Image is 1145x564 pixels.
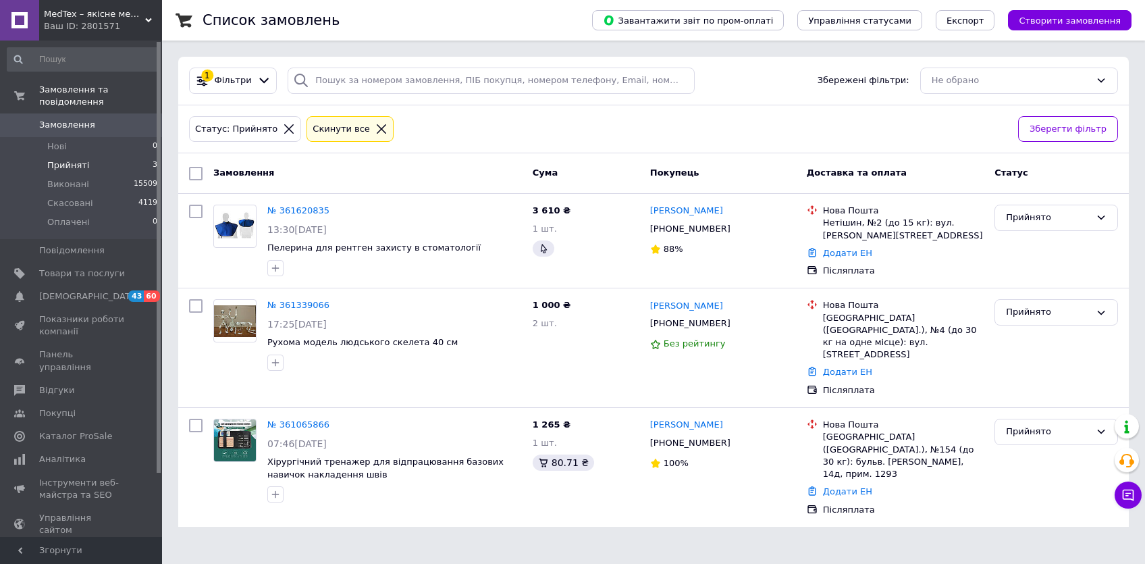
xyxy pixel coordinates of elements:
[818,74,909,87] span: Збережені фільтри:
[39,349,125,373] span: Панель управління
[267,337,458,347] a: Рухома модель людського скелета 40 см
[823,312,984,361] div: [GEOGRAPHIC_DATA] ([GEOGRAPHIC_DATA].), №4 (до 30 кг на одне місце): вул. [STREET_ADDRESS]
[44,8,145,20] span: MedTex – якісне медичне обладнання за низькими цінами
[823,504,984,516] div: Післяплата
[39,512,125,536] span: Управління сайтом
[1019,16,1121,26] span: Створити замовлення
[214,419,256,461] img: Фото товару
[647,315,733,332] div: [PHONE_NUMBER]
[808,16,911,26] span: Управління статусами
[823,431,984,480] div: [GEOGRAPHIC_DATA] ([GEOGRAPHIC_DATA].), №154 (до 30 кг): бульв. [PERSON_NAME], 14д, прим. 1293
[592,10,784,30] button: Завантажити звіт по пром-оплаті
[267,300,329,310] a: № 361339066
[823,265,984,277] div: Післяплата
[1006,211,1090,225] div: Прийнято
[533,300,570,310] span: 1 000 ₴
[153,159,157,172] span: 3
[533,419,570,430] span: 1 265 ₴
[39,290,139,303] span: [DEMOGRAPHIC_DATA]
[647,220,733,238] div: [PHONE_NUMBER]
[47,159,89,172] span: Прийняті
[823,217,984,241] div: Нетішин, №2 (до 15 кг): вул. [PERSON_NAME][STREET_ADDRESS]
[1008,10,1131,30] button: Створити замовлення
[533,318,557,328] span: 2 шт.
[823,248,872,258] a: Додати ЕН
[128,290,144,302] span: 43
[134,178,157,190] span: 15509
[39,477,125,501] span: Інструменти веб-майстра та SEO
[39,313,125,338] span: Показники роботи компанії
[153,140,157,153] span: 0
[144,290,159,302] span: 60
[994,168,1028,178] span: Статус
[650,168,699,178] span: Покупець
[650,300,723,313] a: [PERSON_NAME]
[39,407,76,419] span: Покупці
[47,216,90,228] span: Оплачені
[7,47,159,72] input: Пошук
[823,367,872,377] a: Додати ЕН
[533,224,557,234] span: 1 шт.
[214,305,256,337] img: Фото товару
[288,68,695,94] input: Пошук за номером замовлення, ПІБ покупця, номером телефону, Email, номером накладної
[650,205,723,217] a: [PERSON_NAME]
[39,453,86,465] span: Аналітика
[39,267,125,280] span: Товари та послуги
[153,216,157,228] span: 0
[664,244,683,254] span: 88%
[603,14,773,26] span: Завантажити звіт по пром-оплаті
[39,84,162,108] span: Замовлення та повідомлення
[947,16,984,26] span: Експорт
[1006,425,1090,439] div: Прийнято
[932,74,1090,88] div: Не обрано
[533,438,557,448] span: 1 шт.
[213,299,257,342] a: Фото товару
[823,419,984,431] div: Нова Пошта
[823,486,872,496] a: Додати ЕН
[823,205,984,217] div: Нова Пошта
[267,457,504,480] a: Хірургічний тренажер для відпрацювання базових навичок накладення швів
[823,384,984,396] div: Післяплата
[310,122,373,136] div: Cкинути все
[936,10,995,30] button: Експорт
[1030,122,1107,136] span: Зберегти фільтр
[533,455,594,471] div: 80.71 ₴
[647,434,733,452] div: [PHONE_NUMBER]
[533,205,570,215] span: 3 610 ₴
[994,15,1131,25] a: Створити замовлення
[267,224,327,235] span: 13:30[DATE]
[1115,482,1142,509] button: Чат з покупцем
[664,338,726,349] span: Без рейтингу
[214,211,256,240] img: Фото товару
[797,10,922,30] button: Управління статусами
[39,430,112,442] span: Каталог ProSale
[267,319,327,330] span: 17:25[DATE]
[267,419,329,430] a: № 361065866
[215,74,252,87] span: Фільтри
[267,205,329,215] a: № 361620835
[47,197,93,209] span: Скасовані
[807,168,907,178] span: Доставка та оплата
[213,419,257,462] a: Фото товару
[39,119,95,131] span: Замовлення
[664,458,689,468] span: 100%
[267,438,327,449] span: 07:46[DATE]
[213,168,274,178] span: Замовлення
[650,419,723,432] a: [PERSON_NAME]
[44,20,162,32] div: Ваш ID: 2801571
[192,122,280,136] div: Статус: Прийнято
[533,168,558,178] span: Cума
[203,12,340,28] h1: Список замовлень
[47,178,89,190] span: Виконані
[267,242,481,253] a: Пелерина для рентген захисту в стоматології
[138,197,157,209] span: 4119
[47,140,67,153] span: Нові
[1006,305,1090,319] div: Прийнято
[201,70,213,82] div: 1
[213,205,257,248] a: Фото товару
[823,299,984,311] div: Нова Пошта
[39,384,74,396] span: Відгуки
